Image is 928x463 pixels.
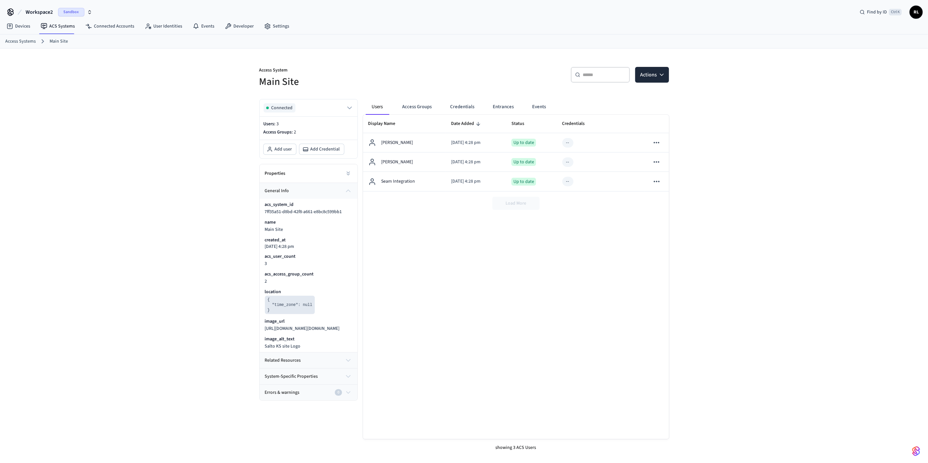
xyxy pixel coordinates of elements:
p: Users: [264,121,354,128]
button: Entrances [488,99,519,115]
span: Add Credential [311,146,340,152]
a: Developer [220,20,259,32]
p: image_url [265,318,285,325]
span: general info [265,188,289,194]
span: Date Added [451,119,483,129]
div: showing 3 ACS Users [363,439,669,456]
span: Find by ID [867,9,887,15]
p: [DATE] 4:28 pm [451,178,501,185]
span: 2 [265,278,267,285]
span: system-specific properties [265,373,318,380]
p: [DATE] 4:28 pm [451,139,501,146]
span: Main Site [265,226,283,233]
p: location [265,289,281,295]
p: [PERSON_NAME] [381,159,413,166]
span: RL [910,6,922,18]
p: acs_user_count [265,253,296,260]
p: name [265,219,276,226]
span: Status [511,119,533,129]
div: -- [566,178,570,185]
p: [DATE] 4:28 pm [451,159,501,166]
button: RL [910,6,923,19]
a: Main Site [50,38,68,45]
span: Connected [271,105,293,111]
h2: Properties [265,170,286,177]
a: Access Systems [5,38,36,45]
button: Add Credential [299,144,344,154]
span: Salto KS site Logo [265,343,301,350]
p: Seam Integration [381,178,415,185]
p: created_at [265,237,286,243]
span: Credentials [562,119,593,129]
p: acs_system_id [265,201,294,208]
a: Connected Accounts [80,20,140,32]
span: Display Name [368,119,404,129]
a: Events [187,20,220,32]
span: Sandbox [58,8,84,16]
a: User Identities [140,20,187,32]
div: Find by IDCtrl K [854,6,907,18]
div: -- [566,139,570,146]
button: Users [366,99,389,115]
button: Access Groups [397,99,437,115]
p: [PERSON_NAME] [381,139,413,146]
button: Events [527,99,551,115]
button: system-specific properties [260,369,357,384]
span: 3 [277,121,279,127]
button: Errors & warnings0 [260,385,357,400]
div: Up to date [511,178,536,186]
button: general info [260,183,357,199]
span: Errors & warnings [265,389,300,396]
div: Up to date [511,158,536,166]
div: 0 [335,389,342,396]
pre: { "time_zone": null } [265,296,315,314]
span: Add user [275,146,292,152]
p: Access Groups: [264,129,354,136]
span: 7ff35a51-d8bd-42f8-a661-e8bc8c599bb1 [265,209,342,215]
span: 3 [265,260,267,267]
button: Credentials [445,99,480,115]
button: Add user [264,144,296,154]
button: Connected [264,103,354,112]
p: Access System [259,67,460,75]
img: SeamLogoGradient.69752ec5.svg [912,446,920,456]
div: Up to date [511,139,536,147]
table: sticky table [363,115,669,191]
span: Workspace2 [26,8,53,16]
a: ACS Systems [35,20,80,32]
span: 2 [294,129,296,135]
span: [URL][DOMAIN_NAME][DOMAIN_NAME] [265,325,340,332]
a: Devices [1,20,35,32]
p: acs_access_group_count [265,271,314,277]
button: Actions [635,67,669,83]
span: Ctrl K [889,9,902,15]
span: related resources [265,357,301,364]
p: image_alt_text [265,336,295,342]
a: Settings [259,20,294,32]
button: related resources [260,352,357,368]
p: [DATE] 4:28 pm [265,244,294,249]
h5: Main Site [259,75,460,89]
div: general info [260,199,357,352]
div: -- [566,159,570,166]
